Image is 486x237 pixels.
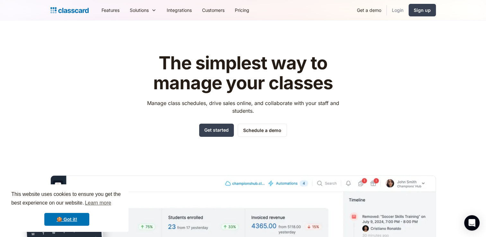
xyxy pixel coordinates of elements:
[84,198,112,208] a: learn more about cookies
[130,7,149,13] div: Solutions
[387,3,409,17] a: Login
[96,3,125,17] a: Features
[11,190,122,208] span: This website uses cookies to ensure you get the best experience on our website.
[44,213,89,226] a: dismiss cookie message
[199,124,234,137] a: Get started
[230,3,254,17] a: Pricing
[162,3,197,17] a: Integrations
[141,53,345,93] h1: The simplest way to manage your classes
[352,3,386,17] a: Get a demo
[238,124,287,137] a: Schedule a demo
[464,215,480,231] div: Open Intercom Messenger
[125,3,162,17] div: Solutions
[409,4,436,16] a: Sign up
[141,99,345,115] p: Manage class schedules, drive sales online, and collaborate with your staff and students.
[50,6,89,15] a: home
[197,3,230,17] a: Customers
[414,7,431,13] div: Sign up
[5,184,128,232] div: cookieconsent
